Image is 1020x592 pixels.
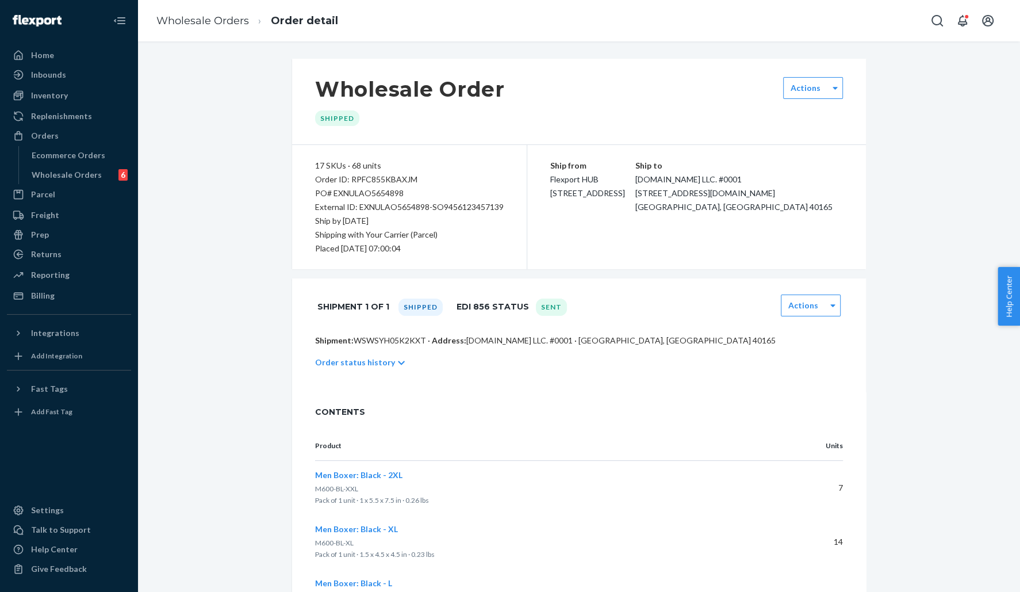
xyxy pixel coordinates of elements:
[398,299,443,316] div: Shipped
[7,226,131,244] a: Prep
[457,295,529,319] h1: EDI 856 Status
[31,563,87,575] div: Give Feedback
[26,146,132,165] a: Ecommerce Orders
[31,524,91,536] div: Talk to Support
[635,159,843,173] p: Ship to
[31,290,55,301] div: Billing
[550,159,635,173] p: Ship from
[315,538,354,547] span: M600-BL-XL
[315,242,504,255] div: Placed [DATE] 07:00:04
[317,295,389,319] h1: Shipment 1 of 1
[31,229,49,240] div: Prep
[976,9,999,32] button: Open account menu
[795,482,843,494] p: 7
[315,200,504,214] div: External ID: EXNULAO5654898-SO9456123457139
[315,335,354,345] span: Shipment:
[7,206,131,224] a: Freight
[550,174,625,198] span: Flexport HUB [STREET_ADDRESS]
[13,15,62,26] img: Flexport logo
[788,300,818,311] label: Actions
[315,469,402,481] button: Men Boxer: Black - 2XL
[795,536,843,548] p: 14
[635,174,833,212] span: [DOMAIN_NAME] LLC. #0001 [STREET_ADDRESS][DOMAIN_NAME] [GEOGRAPHIC_DATA], [GEOGRAPHIC_DATA] 40165
[315,228,504,242] p: Shipping with Your Carrier (Parcel)
[32,169,102,181] div: Wholesale Orders
[7,127,131,145] a: Orders
[315,77,505,101] h1: Wholesale Order
[795,441,843,451] p: Units
[7,245,131,263] a: Returns
[31,189,55,200] div: Parcel
[315,335,843,346] p: WSWSYH05K2KXT · [DOMAIN_NAME] LLC. #0001 · [GEOGRAPHIC_DATA], [GEOGRAPHIC_DATA] 40165
[315,159,504,173] div: 17 SKUs · 68 units
[118,169,128,181] div: 6
[31,351,82,361] div: Add Integration
[315,441,776,451] p: Product
[926,9,949,32] button: Open Search Box
[31,269,70,281] div: Reporting
[315,357,395,368] p: Order status history
[108,9,131,32] button: Close Navigation
[315,173,504,186] div: Order ID: RPFC855KBAXJM
[791,82,820,94] label: Actions
[315,186,504,200] div: PO# EXNULAO5654898
[7,46,131,64] a: Home
[536,299,567,316] div: Sent
[31,90,68,101] div: Inventory
[31,249,62,260] div: Returns
[315,578,392,589] button: Men Boxer: Black - L
[315,406,843,418] span: CONTENTS
[7,380,131,398] button: Fast Tags
[315,549,776,560] p: Pack of 1 unit · 1.5 x 4.5 x 4.5 in · 0.23 lbs
[31,130,59,142] div: Orders
[31,69,66,81] div: Inbounds
[315,578,392,588] span: Men Boxer: Black - L
[31,505,64,516] div: Settings
[7,347,131,365] a: Add Integration
[7,287,131,305] a: Billing
[7,560,131,578] button: Give Feedback
[26,166,132,184] a: Wholesale Orders6
[7,86,131,105] a: Inventory
[7,521,131,539] a: Talk to Support
[951,9,974,32] button: Open notifications
[31,544,78,555] div: Help Center
[31,383,68,395] div: Fast Tags
[315,470,402,480] span: Men Boxer: Black - 2XL
[7,66,131,84] a: Inbounds
[31,209,59,221] div: Freight
[31,327,79,339] div: Integrations
[315,524,398,535] button: Men Boxer: Black - XL
[156,14,249,27] a: Wholesale Orders
[315,495,776,506] p: Pack of 1 unit · 1 x 5.5 x 7.5 in · 0.26 lbs
[7,266,131,284] a: Reporting
[315,110,359,126] div: Shipped
[7,403,131,421] a: Add Fast Tag
[315,524,398,534] span: Men Boxer: Black - XL
[7,324,131,342] button: Integrations
[7,501,131,520] a: Settings
[998,267,1020,326] button: Help Center
[7,185,131,204] a: Parcel
[432,335,466,345] span: Address:
[31,110,92,122] div: Replenishments
[32,150,105,161] div: Ecommerce Orders
[315,214,504,228] p: Ship by [DATE]
[271,14,338,27] a: Order detail
[31,407,72,417] div: Add Fast Tag
[147,4,347,38] ol: breadcrumbs
[7,107,131,125] a: Replenishments
[315,484,358,493] span: M600-BL-XXL
[7,540,131,559] a: Help Center
[31,49,54,61] div: Home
